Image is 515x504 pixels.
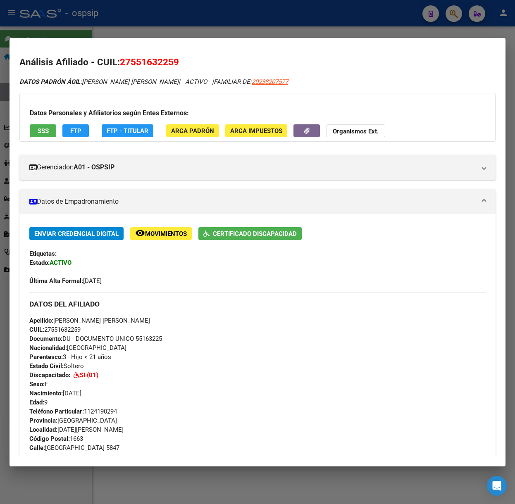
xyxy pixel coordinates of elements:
strong: Apellido: [29,317,53,324]
mat-expansion-panel-header: Gerenciador:A01 - OSPSIP [19,155,496,180]
span: [PERSON_NAME] [PERSON_NAME] [29,317,150,324]
span: 27551632259 [29,326,81,333]
span: [GEOGRAPHIC_DATA] 5847 [29,444,119,452]
span: [GEOGRAPHIC_DATA] [29,344,126,352]
button: ARCA Impuestos [225,124,287,137]
strong: Estado Civil: [29,362,64,370]
strong: Calle: [29,444,45,452]
strong: Parentesco: [29,353,63,361]
mat-panel-title: Gerenciador: [29,162,476,172]
span: Movimientos [145,230,187,238]
strong: Estado: [29,259,50,266]
span: 9 [29,399,48,406]
span: 27551632259 [120,57,179,67]
strong: Nacimiento: [29,390,63,397]
span: 20238207577 [252,78,288,86]
span: SSS [38,127,49,135]
strong: Nacionalidad: [29,344,67,352]
span: [DATE] [29,277,102,285]
button: FTP [62,124,89,137]
mat-expansion-panel-header: Datos de Empadronamiento [19,189,496,214]
span: [PERSON_NAME] [PERSON_NAME] [19,78,179,86]
h3: DATOS DEL AFILIADO [29,300,486,309]
button: Enviar Credencial Digital [29,227,124,240]
span: DU - DOCUMENTO UNICO 55163225 [29,335,162,342]
strong: Localidad: [29,426,57,433]
mat-panel-title: Datos de Empadronamiento [29,197,476,207]
button: SSS [30,124,56,137]
strong: Sexo: [29,380,45,388]
button: Organismos Ext. [326,124,385,137]
i: | ACTIVO | [19,78,288,86]
strong: Provincia: [29,417,57,424]
span: FTP [70,127,81,135]
span: FAMILIAR DE: [214,78,288,86]
span: [DATE] [29,390,81,397]
span: 1124190294 [29,408,117,415]
strong: Documento: [29,335,62,342]
strong: Edad: [29,399,44,406]
button: Certificado Discapacidad [198,227,302,240]
span: [GEOGRAPHIC_DATA] [29,417,117,424]
strong: Última Alta Formal: [29,277,83,285]
strong: Etiquetas: [29,250,57,257]
div: Open Intercom Messenger [487,476,507,496]
span: Soltero [29,362,84,370]
strong: ACTIVO [50,259,72,266]
span: ARCA Padrón [171,127,214,135]
strong: DATOS PADRÓN ÁGIL: [19,78,82,86]
span: [DATE][PERSON_NAME] [29,426,124,433]
span: F [29,380,48,388]
button: FTP - Titular [102,124,153,137]
span: 1663 [29,435,83,442]
strong: Organismos Ext. [333,128,379,135]
strong: A01 - OSPSIP [74,162,114,172]
strong: Código Postal: [29,435,70,442]
span: Enviar Credencial Digital [34,230,119,238]
button: Movimientos [130,227,192,240]
span: FTP - Titular [107,127,148,135]
span: ARCA Impuestos [230,127,282,135]
h3: Datos Personales y Afiliatorios según Entes Externos: [30,108,485,118]
span: 3 - Hijo < 21 años [29,353,111,361]
strong: Discapacitado: [29,371,70,379]
strong: Teléfono Particular: [29,408,84,415]
mat-icon: remove_red_eye [135,228,145,238]
button: ARCA Padrón [166,124,219,137]
strong: SI (01) [80,371,98,379]
strong: CUIL: [29,326,44,333]
span: Certificado Discapacidad [213,230,297,238]
h2: Análisis Afiliado - CUIL: [19,55,496,69]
